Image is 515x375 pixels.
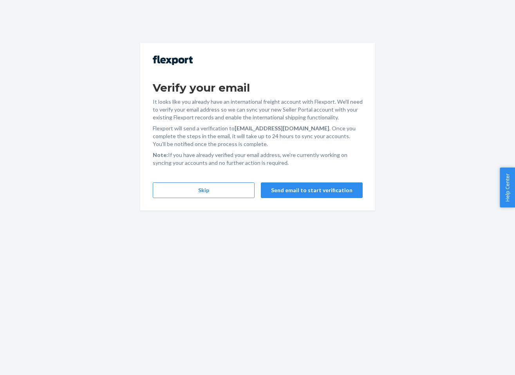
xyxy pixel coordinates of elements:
[153,124,363,148] p: Flexport will send a verification to . Once you complete the steps in the email, it will take up ...
[153,151,363,167] p: If you have already verified your email address, we're currently working on syncing your accounts...
[500,168,515,207] button: Help Center
[153,151,168,158] strong: Note:
[235,125,329,132] strong: [EMAIL_ADDRESS][DOMAIN_NAME]
[153,182,255,198] button: Skip
[153,81,363,95] h1: Verify your email
[261,182,363,198] button: Send email to start verification
[153,98,363,121] p: It looks like you already have an international freight account with Flexport. We'll need to veri...
[153,56,193,65] img: Flexport logo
